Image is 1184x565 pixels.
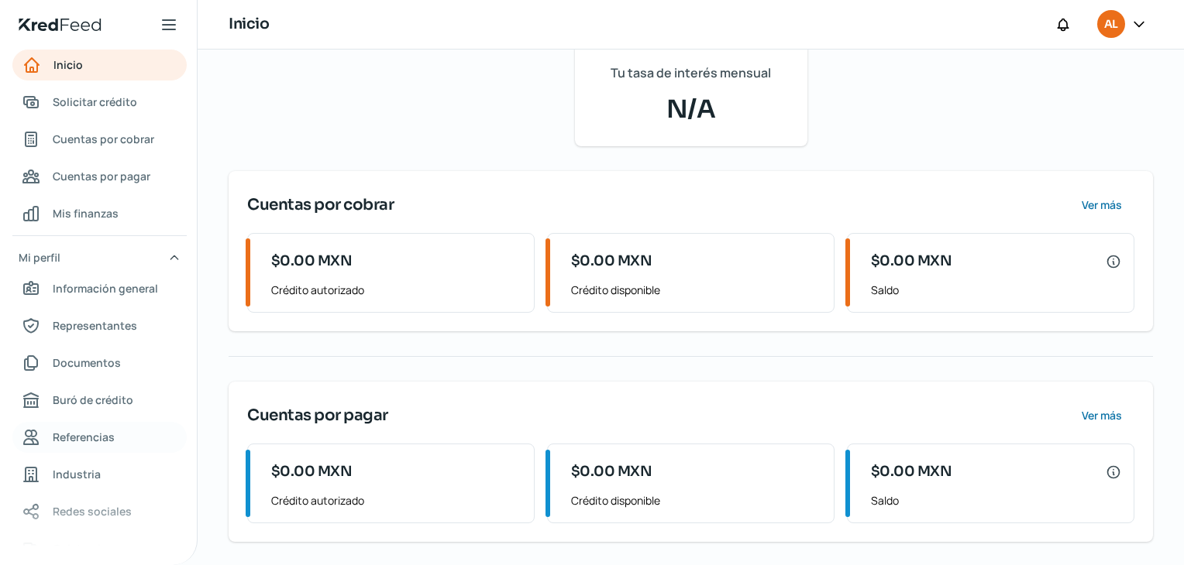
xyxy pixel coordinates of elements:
span: Crédito autorizado [271,280,521,300]
a: Solicitar crédito [12,87,187,118]
a: Redes sociales [12,496,187,527]
span: Crédito disponible [571,491,821,510]
span: Mis finanzas [53,204,119,223]
span: AL [1104,15,1117,34]
span: Documentos [53,353,121,372]
a: Buró de crédito [12,385,187,416]
span: $0.00 MXN [271,251,353,272]
a: Inicio [12,50,187,80]
span: Colateral [53,539,101,558]
span: Saldo [871,491,1121,510]
span: Ver más [1082,410,1122,421]
span: Tu tasa de interés mensual [611,62,771,84]
span: Cuentas por cobrar [53,129,154,149]
span: Mi perfil [19,248,60,267]
a: Referencias [12,422,187,453]
span: Industria [53,464,101,484]
span: $0.00 MXN [571,251,652,272]
button: Ver más [1069,400,1134,431]
span: $0.00 MXN [271,461,353,482]
span: $0.00 MXN [871,461,952,482]
a: Información general [12,273,187,304]
a: Colateral [12,533,187,564]
span: Solicitar crédito [53,92,137,111]
span: Cuentas por pagar [247,404,388,427]
span: Cuentas por pagar [53,166,150,186]
a: Representantes [12,310,187,341]
a: Documentos [12,348,187,378]
span: Inicio [53,55,83,74]
span: Representantes [53,316,137,335]
span: Ver más [1082,200,1122,211]
a: Cuentas por cobrar [12,124,187,155]
span: Redes sociales [53,502,132,521]
span: Información general [53,279,158,298]
h1: Inicio [229,13,269,36]
span: Crédito disponible [571,280,821,300]
button: Ver más [1069,190,1134,221]
span: N/A [594,91,789,128]
span: Referencias [53,427,115,447]
span: $0.00 MXN [871,251,952,272]
a: Mis finanzas [12,198,187,229]
span: $0.00 MXN [571,461,652,482]
a: Cuentas por pagar [12,161,187,192]
a: Industria [12,459,187,490]
span: Buró de crédito [53,390,133,409]
span: Cuentas por cobrar [247,193,394,217]
span: Crédito autorizado [271,491,521,510]
span: Saldo [871,280,1121,300]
